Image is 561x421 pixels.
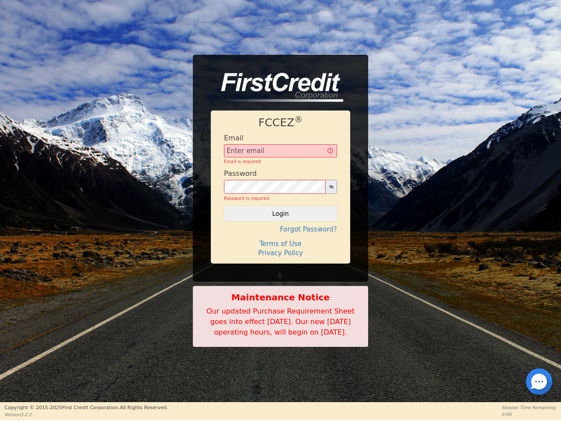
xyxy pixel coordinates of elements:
h1: FCCEZ [224,116,337,129]
div: Email is required [224,158,337,165]
p: 0:00 [502,411,557,417]
button: Login [224,206,337,221]
sup: ® [295,115,303,124]
h4: Email [224,134,243,142]
img: logo-CMu_cnol.png [211,73,343,102]
b: Maintenance Notice [198,291,363,304]
span: Our updated Purchase Requirement Sheet goes into effect [DATE]. Our new [DATE] operating hours, w... [206,307,355,336]
h4: Privacy Policy [224,249,337,257]
div: Password is required [224,195,337,202]
span: All Rights Reserved. [120,405,168,410]
h4: Forgot Password? [224,225,337,233]
p: Session Time Remaining: [502,404,557,411]
h4: Terms of Use [224,240,337,248]
h4: Password [224,169,257,178]
p: Version 3.2.2 [4,411,168,418]
p: Copyright © 2015- 2025 First Credit Corporation. [4,404,168,412]
input: Enter email [224,144,337,157]
input: password [224,180,326,194]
